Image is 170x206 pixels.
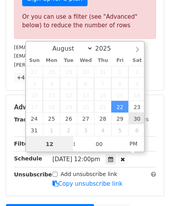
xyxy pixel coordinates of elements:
span: Fri [111,58,128,63]
span: August 17, 2025 [26,101,43,113]
span: Click to toggle [123,136,144,151]
span: August 9, 2025 [128,77,145,89]
span: August 15, 2025 [111,89,128,101]
span: August 23, 2025 [128,101,145,113]
strong: Tracking [14,116,40,123]
span: August 22, 2025 [111,101,128,113]
span: August 4, 2025 [43,77,60,89]
span: August 3, 2025 [26,77,43,89]
span: September 1, 2025 [43,124,60,136]
strong: Filters [14,141,34,147]
small: [EMAIL_ADDRESS][DOMAIN_NAME] [14,44,101,50]
span: Sat [128,58,145,63]
span: July 31, 2025 [94,66,111,77]
span: August 8, 2025 [111,77,128,89]
span: August 26, 2025 [60,113,77,124]
input: Year [93,45,121,52]
a: Copy unsubscribe link [53,180,123,187]
span: August 10, 2025 [26,89,43,101]
span: August 29, 2025 [111,113,128,124]
label: Add unsubscribe link [61,170,117,178]
span: August 5, 2025 [60,77,77,89]
span: August 6, 2025 [77,77,94,89]
span: August 27, 2025 [77,113,94,124]
span: August 19, 2025 [60,101,77,113]
input: Minute [75,136,123,152]
input: Hour [26,136,74,152]
div: Or you can use a filter (see "Advanced" below) to reduce the number of rows [22,12,148,30]
span: August 14, 2025 [94,89,111,101]
span: August 25, 2025 [43,113,60,124]
span: September 4, 2025 [94,124,111,136]
span: September 2, 2025 [60,124,77,136]
h5: Advanced [14,103,156,111]
span: August 12, 2025 [60,89,77,101]
span: August 31, 2025 [26,124,43,136]
small: [PERSON_NAME][EMAIL_ADDRESS][DOMAIN_NAME] [14,62,142,68]
span: August 1, 2025 [111,66,128,77]
span: : [73,136,75,151]
span: August 7, 2025 [94,77,111,89]
span: July 28, 2025 [43,66,60,77]
span: Thu [94,58,111,63]
span: Sun [26,58,43,63]
span: August 28, 2025 [94,113,111,124]
span: July 27, 2025 [26,66,43,77]
span: September 6, 2025 [128,124,145,136]
span: August 24, 2025 [26,113,43,124]
span: August 30, 2025 [128,113,145,124]
span: July 29, 2025 [60,66,77,77]
span: August 13, 2025 [77,89,94,101]
a: +43 more [14,73,47,83]
span: August 21, 2025 [94,101,111,113]
span: [DATE] 12:00pm [53,156,100,163]
span: Tue [60,58,77,63]
strong: Unsubscribe [14,171,52,178]
span: September 5, 2025 [111,124,128,136]
span: September 3, 2025 [77,124,94,136]
span: August 18, 2025 [43,101,60,113]
span: August 2, 2025 [128,66,145,77]
span: August 16, 2025 [128,89,145,101]
strong: Schedule [14,155,42,162]
span: Mon [43,58,60,63]
span: August 20, 2025 [77,101,94,113]
small: [EMAIL_ADDRESS][DOMAIN_NAME] [14,53,101,59]
span: July 30, 2025 [77,66,94,77]
span: Wed [77,58,94,63]
span: August 11, 2025 [43,89,60,101]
